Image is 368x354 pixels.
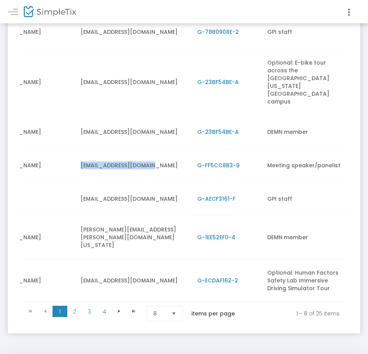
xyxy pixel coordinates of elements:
[76,16,193,49] td: [EMAIL_ADDRESS][DOMAIN_NAME]
[76,49,193,116] td: [EMAIL_ADDRESS][DOMAIN_NAME]
[263,182,348,216] td: GPI staff
[197,277,238,284] span: G-ECDAF162-2
[197,28,239,36] span: G-78B0908E-2
[97,306,112,317] span: Page 4
[76,259,193,302] td: [EMAIL_ADDRESS][DOMAIN_NAME]
[197,128,239,136] span: G-23BF54BE-A
[197,195,235,203] span: G-AECF3161-F
[263,16,348,49] td: GPI staff
[76,182,193,216] td: [EMAIL_ADDRESS][DOMAIN_NAME]
[197,78,239,86] span: G-23BF54BE-A
[67,306,82,317] span: Page 2
[126,306,141,317] span: Go to the last page
[263,49,348,116] td: Optional: E-bike tour across the [GEOGRAPHIC_DATA][US_STATE] [GEOGRAPHIC_DATA] campus
[197,233,235,241] span: G-1EE52EF0-4
[263,149,348,182] td: Meeting speaker/panelist
[263,216,348,259] td: DEMN member
[131,308,137,314] span: Go to the last page
[197,161,240,169] span: G-FF5CC8B3-9
[263,259,348,302] td: Optional: Human Factors Safety Lab Immersive Driving Simulator Tour
[76,116,193,149] td: [EMAIL_ADDRESS][DOMAIN_NAME]
[112,306,126,317] span: Go to the next page
[251,306,340,321] kendo-pager-info: 1 - 8 of 25 items
[153,310,165,317] span: 8
[168,306,179,321] button: Select
[53,306,67,317] span: Page 1
[76,149,193,182] td: [EMAIL_ADDRESS][DOMAIN_NAME]
[82,306,97,317] span: Page 3
[263,116,348,149] td: DEMN member
[116,308,122,314] span: Go to the next page
[191,310,235,317] label: items per page
[76,216,193,259] td: [PERSON_NAME][EMAIL_ADDRESS][PERSON_NAME][DOMAIN_NAME][US_STATE]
